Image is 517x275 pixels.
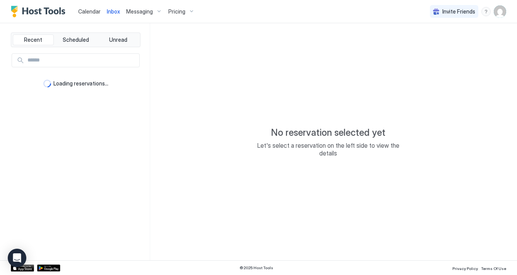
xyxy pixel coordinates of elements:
div: User profile [494,5,506,18]
span: Loading reservations... [53,80,108,87]
span: Let's select a reservation on the left side to view the details [251,142,406,157]
div: tab-group [11,32,140,47]
button: Scheduled [55,34,96,45]
a: Inbox [107,7,120,15]
a: App Store [11,265,34,272]
div: menu [481,7,491,16]
a: Terms Of Use [481,264,506,272]
span: © 2025 Host Tools [240,265,273,270]
span: Messaging [126,8,153,15]
span: Unread [109,36,127,43]
a: Google Play Store [37,265,60,272]
button: Unread [98,34,139,45]
a: Calendar [78,7,101,15]
span: Calendar [78,8,101,15]
span: Pricing [168,8,185,15]
div: loading [43,80,51,87]
input: Input Field [24,54,139,67]
span: Recent [24,36,42,43]
span: Scheduled [63,36,89,43]
button: Recent [13,34,54,45]
span: Terms Of Use [481,266,506,271]
span: No reservation selected yet [271,127,385,138]
span: Privacy Policy [452,266,478,271]
a: Host Tools Logo [11,6,69,17]
span: Inbox [107,8,120,15]
span: Invite Friends [442,8,475,15]
div: Open Intercom Messenger [8,249,26,267]
a: Privacy Policy [452,264,478,272]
